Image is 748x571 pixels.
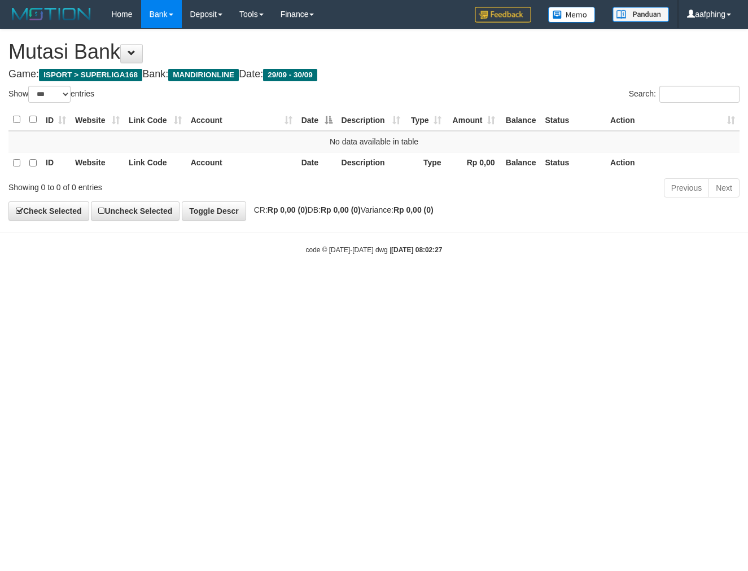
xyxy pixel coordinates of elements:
strong: Rp 0,00 (0) [268,205,308,214]
th: Rp 0,00 [446,152,500,174]
div: Showing 0 to 0 of 0 entries [8,177,303,193]
span: ISPORT > SUPERLIGA168 [39,69,142,81]
th: Date [297,152,337,174]
th: Balance [500,152,541,174]
th: ID: activate to sort column ascending [41,109,71,131]
th: Description [337,152,405,174]
img: MOTION_logo.png [8,6,94,23]
th: Description: activate to sort column ascending [337,109,405,131]
label: Search: [629,86,740,103]
th: Date: activate to sort column descending [297,109,337,131]
select: Showentries [28,86,71,103]
th: Action: activate to sort column ascending [606,109,740,131]
a: Toggle Descr [182,201,246,221]
strong: Rp 0,00 (0) [321,205,361,214]
th: Amount: activate to sort column ascending [446,109,500,131]
span: CR: DB: Variance: [248,205,434,214]
a: Uncheck Selected [91,201,180,221]
th: Link Code: activate to sort column ascending [124,109,186,131]
strong: [DATE] 08:02:27 [391,246,442,254]
img: Feedback.jpg [475,7,531,23]
th: Type: activate to sort column ascending [405,109,446,131]
th: Link Code [124,152,186,174]
a: Check Selected [8,201,89,221]
th: Action [606,152,740,174]
img: panduan.png [613,7,669,22]
th: Type [405,152,446,174]
th: Account: activate to sort column ascending [186,109,297,131]
label: Show entries [8,86,94,103]
small: code © [DATE]-[DATE] dwg | [306,246,443,254]
h4: Game: Bank: Date: [8,69,740,80]
th: Status [540,109,606,131]
th: Website [71,152,124,174]
a: Previous [664,178,709,197]
strong: Rp 0,00 (0) [393,205,434,214]
td: No data available in table [8,131,740,152]
th: Balance [500,109,541,131]
a: Next [708,178,740,197]
span: MANDIRIONLINE [168,69,239,81]
span: 29/09 - 30/09 [263,69,317,81]
input: Search: [659,86,740,103]
th: Status [540,152,606,174]
th: ID [41,152,71,174]
h1: Mutasi Bank [8,41,740,63]
img: Button%20Memo.svg [548,7,596,23]
th: Website: activate to sort column ascending [71,109,124,131]
th: Account [186,152,297,174]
